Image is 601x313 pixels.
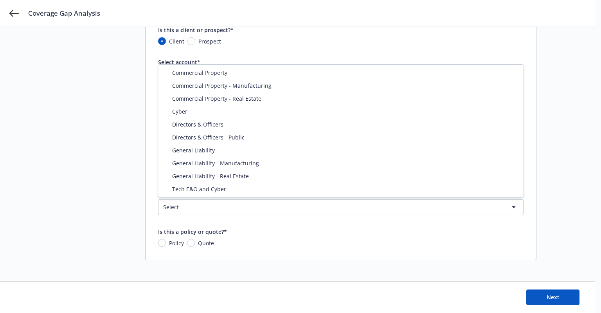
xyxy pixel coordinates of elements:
[172,81,272,90] span: Commercial Property - Manufacturing
[172,120,223,128] span: Directors & Officers
[172,133,245,141] span: Directors & Officers - Public
[172,69,227,77] span: Commercial Property
[172,185,226,193] span: Tech E&O and Cyber
[172,172,249,180] span: General Liability - Real Estate
[172,159,259,167] span: General Liability - Manufacturing
[172,146,215,154] span: General Liability
[172,107,187,116] span: Cyber
[172,94,261,103] span: Commercial Property - Real Estate
[547,293,560,301] span: Next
